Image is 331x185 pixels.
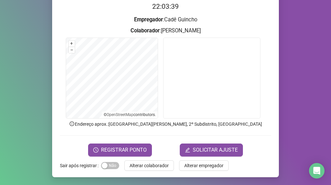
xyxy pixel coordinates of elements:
button: Alterar empregador [179,160,229,171]
h3: : [PERSON_NAME] [60,27,271,35]
p: Endereço aprox. : [GEOGRAPHIC_DATA][PERSON_NAME], 2º Subdistrito, [GEOGRAPHIC_DATA] [60,121,271,128]
strong: Empregador [134,17,163,23]
div: Open Intercom Messenger [309,163,325,179]
span: clock-circle [93,147,98,153]
strong: Colaborador [131,28,160,34]
button: REGISTRAR PONTO [88,144,152,156]
span: SOLICITAR AJUSTE [193,146,238,154]
span: Alterar empregador [184,162,223,169]
h3: : Cadê Guincho [60,16,271,24]
button: Alterar colaborador [124,160,174,171]
span: edit [185,147,190,153]
span: Alterar colaborador [130,162,169,169]
li: © contributors. [104,112,156,117]
label: Sair após registrar [60,160,101,171]
button: + [69,40,75,47]
button: – [69,47,75,53]
a: OpenStreetMap [107,112,133,117]
span: REGISTRAR PONTO [101,146,147,154]
button: editSOLICITAR AJUSTE [180,144,243,156]
time: 22:03:39 [152,3,179,10]
span: info-circle [69,121,75,127]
